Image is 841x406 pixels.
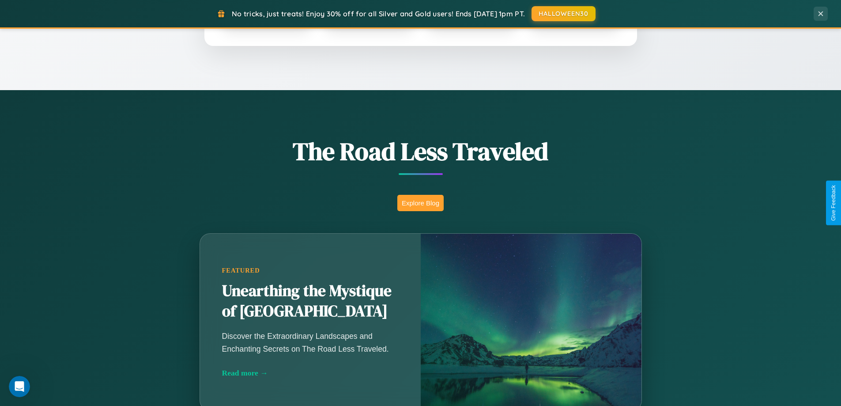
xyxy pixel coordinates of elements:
span: No tricks, just treats! Enjoy 30% off for all Silver and Gold users! Ends [DATE] 1pm PT. [232,9,525,18]
div: Read more → [222,368,399,378]
div: Featured [222,267,399,274]
p: Discover the Extraordinary Landscapes and Enchanting Secrets on The Road Less Traveled. [222,330,399,355]
button: Explore Blog [397,195,444,211]
div: Give Feedback [830,185,837,221]
iframe: Intercom live chat [9,376,30,397]
h2: Unearthing the Mystique of [GEOGRAPHIC_DATA] [222,281,399,322]
button: HALLOWEEN30 [532,6,596,21]
h1: The Road Less Traveled [156,134,686,168]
